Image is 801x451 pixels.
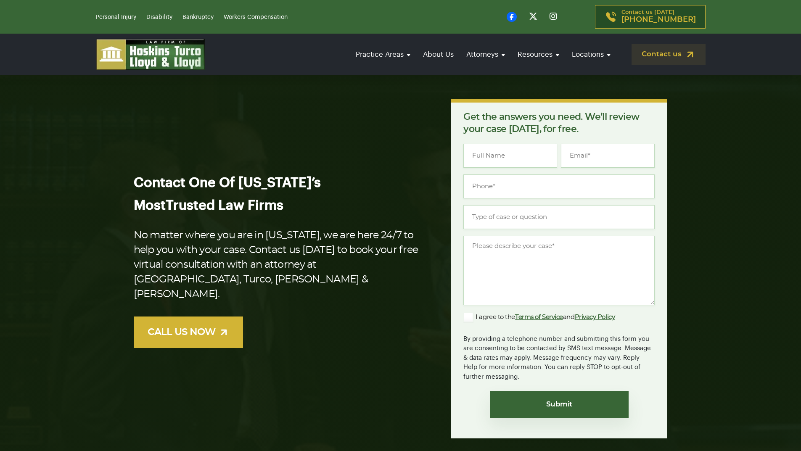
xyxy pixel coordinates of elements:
[134,199,166,212] span: Most
[463,174,655,198] input: Phone*
[595,5,706,29] a: Contact us [DATE][PHONE_NUMBER]
[463,205,655,229] input: Type of case or question
[224,14,288,20] a: Workers Compensation
[96,39,205,70] img: logo
[166,199,283,212] span: Trusted Law Firms
[96,14,136,20] a: Personal Injury
[621,10,696,24] p: Contact us [DATE]
[134,228,424,302] p: No matter where you are in [US_STATE], we are here 24/7 to help you with your case. Contact us [D...
[463,312,615,322] label: I agree to the and
[513,42,563,66] a: Resources
[352,42,415,66] a: Practice Areas
[515,314,563,320] a: Terms of Service
[134,316,243,348] a: CALL US NOW
[632,44,706,65] a: Contact us
[561,144,655,168] input: Email*
[463,144,557,168] input: Full Name
[146,14,172,20] a: Disability
[463,111,655,135] p: Get the answers you need. We’ll review your case [DATE], for free.
[134,176,321,190] span: Contact One Of [US_STATE]’s
[568,42,615,66] a: Locations
[182,14,214,20] a: Bankruptcy
[463,329,655,382] div: By providing a telephone number and submitting this form you are consenting to be contacted by SM...
[419,42,458,66] a: About Us
[219,327,229,338] img: arrow-up-right-light.svg
[490,391,629,418] input: Submit
[575,314,615,320] a: Privacy Policy
[621,16,696,24] span: [PHONE_NUMBER]
[462,42,509,66] a: Attorneys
